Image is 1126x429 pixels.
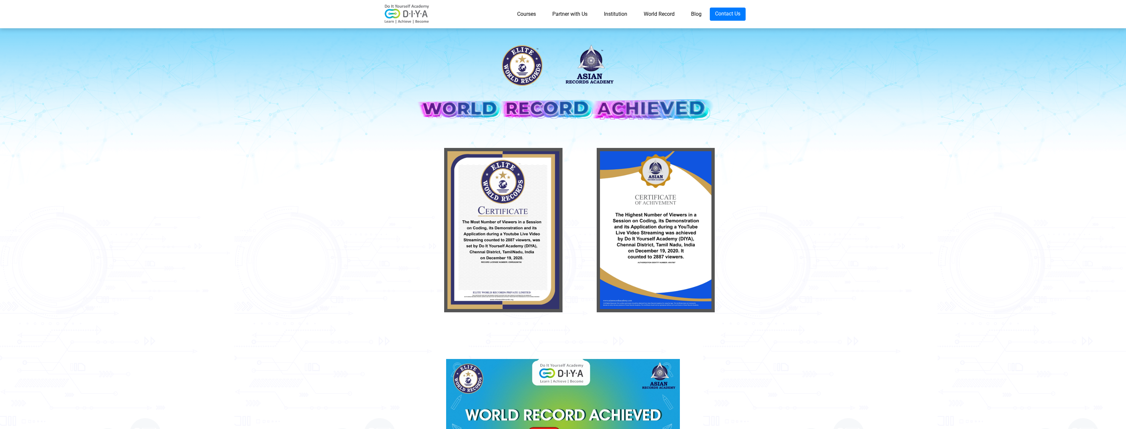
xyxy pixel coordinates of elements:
[597,148,715,312] img: Certificate 2
[635,8,683,21] a: World Record
[509,8,544,21] a: Courses
[544,8,596,21] a: Partner with Us
[683,8,710,21] a: Blog
[596,8,635,21] a: Institution
[381,4,433,24] img: logo-v2.png
[710,8,746,21] a: Contact Us
[412,39,714,137] img: banner-desk.png
[444,148,562,312] img: Certificate 1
